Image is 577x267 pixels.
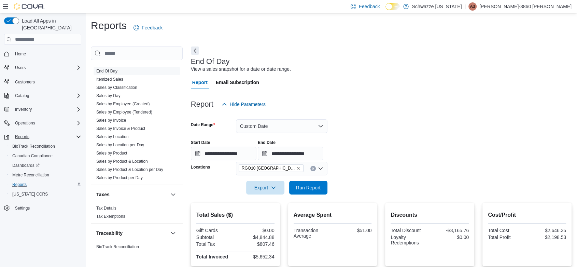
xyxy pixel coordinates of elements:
[196,241,234,247] div: Total Tax
[96,126,145,131] a: Sales by Invoice & Product
[250,181,280,195] span: Export
[96,102,150,106] a: Sales by Employee (Created)
[10,171,81,179] span: Metrc Reconciliation
[12,191,48,197] span: [US_STATE] CCRS
[96,77,123,82] span: Itemized Sales
[96,142,144,148] span: Sales by Location per Day
[96,69,117,74] a: End Of Day
[96,143,144,147] a: Sales by Location per Day
[1,105,84,114] button: Inventory
[10,171,52,179] a: Metrc Reconciliation
[191,100,213,108] h3: Report
[10,181,81,189] span: Reports
[12,153,53,159] span: Canadian Compliance
[7,151,84,161] button: Canadian Compliance
[258,140,276,145] label: End Date
[191,66,291,73] div: View a sales snapshot for a date or date range.
[488,235,525,240] div: Total Profit
[7,170,84,180] button: Metrc Reconciliation
[431,228,469,233] div: -$3,165.76
[310,166,316,171] button: Clear input
[391,211,469,219] h2: Discounts
[529,228,566,233] div: $2,646.35
[10,152,55,160] a: Canadian Compliance
[12,78,38,86] a: Customers
[7,189,84,199] button: [US_STATE] CCRS
[96,68,117,74] span: End Of Day
[488,211,566,219] h2: Cost/Profit
[191,147,256,160] input: Press the down key to open a popover containing a calendar.
[318,166,323,171] button: Open list of options
[10,142,81,150] span: BioTrack Reconciliation
[15,79,35,85] span: Customers
[239,164,304,172] span: RGO10 Santa Fe
[96,85,137,90] a: Sales by Classification
[15,93,29,98] span: Catalog
[91,19,127,32] h1: Reports
[10,190,51,198] a: [US_STATE] CCRS
[529,235,566,240] div: $2,198.53
[391,228,428,233] div: Total Discount
[96,191,168,198] button: Taxes
[19,17,81,31] span: Load All Apps in [GEOGRAPHIC_DATA]
[296,166,300,170] button: Remove RGO10 Santa Fe from selection in this group
[96,230,168,237] button: Traceability
[10,190,81,198] span: Washington CCRS
[7,180,84,189] button: Reports
[12,105,34,114] button: Inventory
[96,175,143,180] a: Sales by Product per Day
[191,164,210,170] label: Locations
[96,206,116,211] a: Tax Details
[96,118,126,123] a: Sales by Invoice
[294,228,331,239] div: Transaction Average
[431,235,469,240] div: $0.00
[12,133,32,141] button: Reports
[12,163,40,168] span: Dashboards
[96,167,163,172] a: Sales by Product & Location per Day
[12,92,81,100] span: Catalog
[96,110,152,115] a: Sales by Employee (Tendered)
[91,67,183,185] div: Sales
[359,3,380,10] span: Feedback
[12,64,28,72] button: Users
[7,161,84,170] a: Dashboards
[96,93,121,98] a: Sales by Day
[169,229,177,237] button: Traceability
[15,205,30,211] span: Settings
[237,241,274,247] div: $807.46
[1,77,84,86] button: Customers
[10,161,81,170] span: Dashboards
[12,144,55,149] span: BioTrack Reconciliation
[12,64,81,72] span: Users
[12,172,49,178] span: Metrc Reconciliation
[12,133,81,141] span: Reports
[12,119,81,127] span: Operations
[412,2,462,11] p: Schwazze [US_STATE]
[196,235,234,240] div: Subtotal
[15,107,32,112] span: Inventory
[96,150,127,156] span: Sales by Product
[196,254,228,259] strong: Total Invoiced
[96,151,127,156] a: Sales by Product
[12,77,81,86] span: Customers
[1,118,84,128] button: Operations
[142,24,163,31] span: Feedback
[12,119,38,127] button: Operations
[10,161,42,170] a: Dashboards
[391,235,428,245] div: Loyalty Redemptions
[10,142,58,150] a: BioTrack Reconciliation
[96,244,139,249] a: BioTrack Reconciliation
[12,204,81,212] span: Settings
[1,203,84,213] button: Settings
[196,211,275,219] h2: Total Sales ($)
[230,101,266,108] span: Hide Parameters
[12,50,81,58] span: Home
[96,214,125,219] a: Tax Exemptions
[479,2,572,11] p: [PERSON_NAME]-3860 [PERSON_NAME]
[12,105,81,114] span: Inventory
[385,3,400,10] input: Dark Mode
[131,21,165,35] a: Feedback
